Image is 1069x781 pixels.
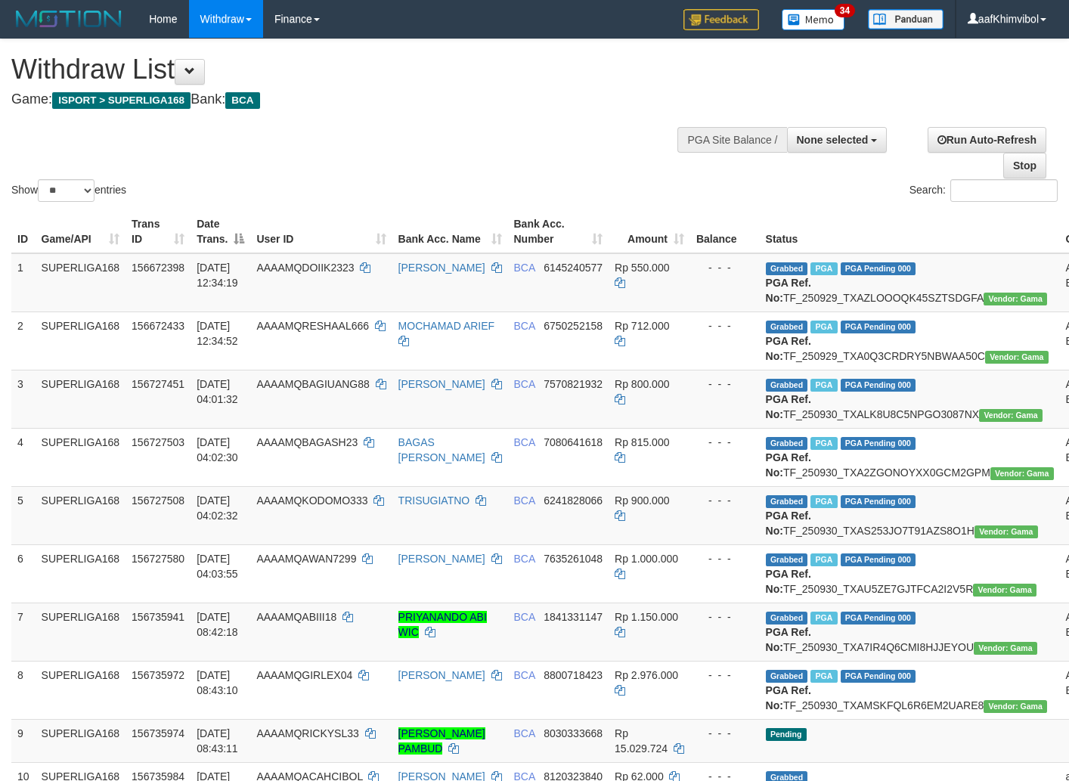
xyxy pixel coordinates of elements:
span: BCA [514,553,535,565]
span: Marked by aafchoeunmanni [810,495,837,508]
select: Showentries [38,179,95,202]
span: BCA [514,378,535,390]
th: Amount: activate to sort column ascending [609,210,690,253]
span: Grabbed [766,437,808,450]
span: PGA Pending [841,321,916,333]
span: Grabbed [766,553,808,566]
span: Vendor URL: https://trx31.1velocity.biz [984,700,1047,713]
b: PGA Ref. No: [766,510,811,537]
span: Marked by aafchoeunmanni [810,379,837,392]
b: PGA Ref. No: [766,451,811,479]
span: Vendor URL: https://trx31.1velocity.biz [974,525,1038,538]
span: [DATE] 08:43:11 [197,727,238,755]
td: TF_250929_TXA0Q3CRDRY5NBWAA50C [760,311,1060,370]
span: PGA Pending [841,670,916,683]
td: TF_250930_TXAU5ZE7GJTFCA2I2V5R [760,544,1060,603]
div: - - - [696,318,754,333]
td: SUPERLIGA168 [36,661,126,719]
th: Status [760,210,1060,253]
span: 156672398 [132,262,184,274]
span: Rp 815.000 [615,436,669,448]
th: Bank Acc. Number: activate to sort column ascending [508,210,609,253]
td: 2 [11,311,36,370]
a: [PERSON_NAME] [398,669,485,681]
th: User ID: activate to sort column ascending [250,210,392,253]
a: MOCHAMAD ARIEF [398,320,495,332]
a: Stop [1003,153,1046,178]
th: Bank Acc. Name: activate to sort column ascending [392,210,508,253]
span: PGA Pending [841,379,916,392]
span: [DATE] 04:03:55 [197,553,238,580]
span: [DATE] 12:34:52 [197,320,238,347]
span: BCA [514,669,535,681]
span: [DATE] 04:02:30 [197,436,238,463]
span: BCA [514,262,535,274]
span: Copy 7635261048 to clipboard [544,553,603,565]
span: Vendor URL: https://trx31.1velocity.biz [984,293,1047,305]
span: 34 [835,4,855,17]
span: Marked by aafchoeunmanni [810,553,837,566]
td: 6 [11,544,36,603]
label: Search: [909,179,1058,202]
div: PGA Site Balance / [677,127,786,153]
th: Balance [690,210,760,253]
td: 8 [11,661,36,719]
span: 156735941 [132,611,184,623]
span: BCA [514,611,535,623]
span: Copy 8030333668 to clipboard [544,727,603,739]
td: 5 [11,486,36,544]
a: [PERSON_NAME] PAMBUD [398,727,485,755]
span: Copy 1841331147 to clipboard [544,611,603,623]
td: 7 [11,603,36,661]
td: SUPERLIGA168 [36,544,126,603]
span: Vendor URL: https://trx31.1velocity.biz [985,351,1049,364]
td: SUPERLIGA168 [36,428,126,486]
input: Search: [950,179,1058,202]
span: 156727451 [132,378,184,390]
div: - - - [696,260,754,275]
b: PGA Ref. No: [766,626,811,653]
span: Copy 7080641618 to clipboard [544,436,603,448]
span: Vendor URL: https://trx31.1velocity.biz [974,642,1037,655]
div: - - - [696,435,754,450]
span: [DATE] 04:02:32 [197,494,238,522]
span: Rp 550.000 [615,262,669,274]
span: [DATE] 08:43:10 [197,669,238,696]
span: Vendor URL: https://trx31.1velocity.biz [973,584,1036,597]
span: 156727580 [132,553,184,565]
th: Date Trans.: activate to sort column descending [191,210,250,253]
span: Rp 900.000 [615,494,669,507]
span: AAAAMQKODOMO333 [256,494,367,507]
span: BCA [514,494,535,507]
a: TRISUGIATNO [398,494,470,507]
span: Rp 2.976.000 [615,669,678,681]
span: Rp 800.000 [615,378,669,390]
span: AAAAMQBAGASH23 [256,436,358,448]
span: Copy 8800718423 to clipboard [544,669,603,681]
td: 1 [11,253,36,312]
span: 156735972 [132,669,184,681]
span: AAAAMQDOIIK2323 [256,262,354,274]
td: TF_250930_TXA2ZGONOYXX0GCM2GPM [760,428,1060,486]
span: AAAAMQAWAN7299 [256,553,356,565]
span: AAAAMQBAGIUANG88 [256,378,369,390]
span: Grabbed [766,379,808,392]
span: Copy 6750252158 to clipboard [544,320,603,332]
td: SUPERLIGA168 [36,311,126,370]
div: - - - [696,551,754,566]
span: Rp 15.029.724 [615,727,668,755]
div: - - - [696,377,754,392]
h4: Game: Bank: [11,92,698,107]
label: Show entries [11,179,126,202]
td: TF_250929_TXAZLOOOQK45SZTSDGFA [760,253,1060,312]
td: SUPERLIGA168 [36,253,126,312]
span: AAAAMQABIII18 [256,611,336,623]
div: - - - [696,493,754,508]
span: Grabbed [766,321,808,333]
div: - - - [696,726,754,741]
td: 4 [11,428,36,486]
span: Pending [766,728,807,741]
b: PGA Ref. No: [766,335,811,362]
td: 3 [11,370,36,428]
span: 156672433 [132,320,184,332]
